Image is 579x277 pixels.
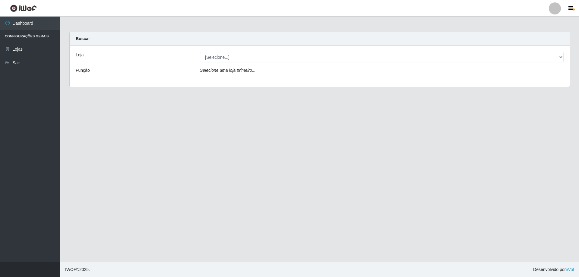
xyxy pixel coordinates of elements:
img: CoreUI Logo [10,5,37,12]
span: © 2025 . [65,266,90,273]
a: iWof [566,267,574,272]
span: IWOF [65,267,76,272]
label: Loja [76,52,84,58]
strong: Buscar [76,36,90,41]
span: Desenvolvido por [533,266,574,273]
i: Selecione uma loja primeiro... [200,68,255,73]
label: Função [76,67,90,74]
